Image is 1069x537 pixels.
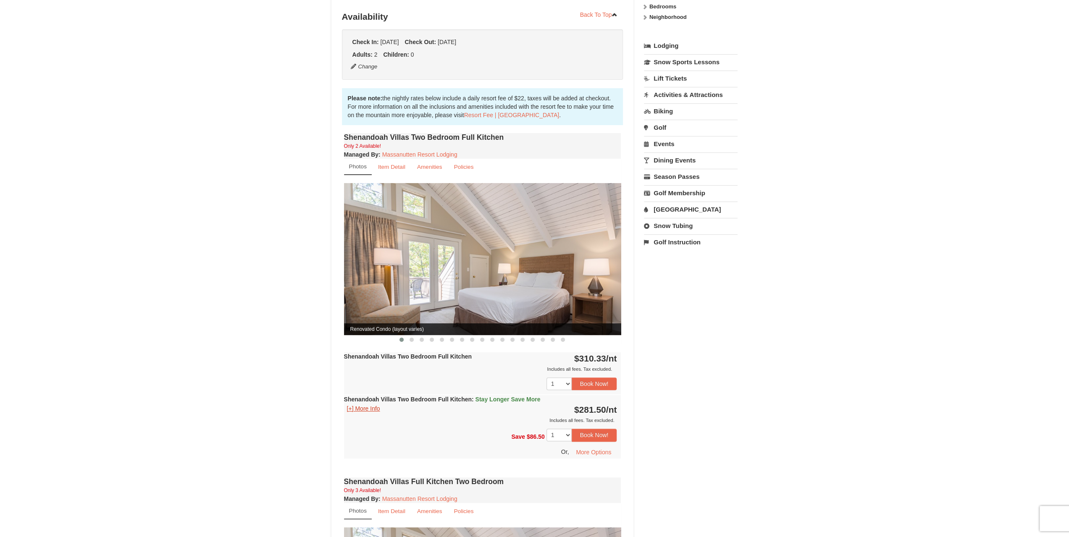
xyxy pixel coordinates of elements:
[344,416,617,424] div: Includes all fees. Tax excluded.
[454,508,473,514] small: Policies
[344,503,372,519] a: Photos
[342,8,623,25] h3: Availability
[412,159,448,175] a: Amenities
[649,3,676,10] strong: Bedrooms
[352,39,379,45] strong: Check In:
[373,159,411,175] a: Item Detail
[344,477,621,486] h4: Shenandoah Villas Full Kitchen Two Bedroom
[382,495,457,502] a: Massanutten Resort Lodging
[404,39,436,45] strong: Check Out:
[644,54,738,70] a: Snow Sports Lessons
[378,508,405,514] small: Item Detail
[344,159,372,175] a: Photos
[644,152,738,168] a: Dining Events
[644,103,738,119] a: Biking
[411,51,414,58] span: 0
[572,429,617,441] button: Book Now!
[454,164,473,170] small: Policies
[344,151,378,158] span: Managed By
[348,95,382,102] strong: Please note:
[349,508,367,514] small: Photos
[575,8,623,21] a: Back To Top
[350,62,378,71] button: Change
[644,234,738,250] a: Golf Instruction
[606,405,617,414] span: /nt
[417,164,442,170] small: Amenities
[344,495,381,502] strong: :
[412,503,448,519] a: Amenities
[344,396,541,403] strong: Shenandoah Villas Two Bedroom Full Kitchen
[344,143,381,149] small: Only 2 Available!
[574,354,617,363] strong: $310.33
[511,433,525,440] span: Save
[342,88,623,125] div: the nightly rates below include a daily resort fee of $22, taxes will be added at checkout. For m...
[448,159,479,175] a: Policies
[382,151,457,158] a: Massanutten Resort Lodging
[344,495,378,502] span: Managed By
[383,51,409,58] strong: Children:
[380,39,399,45] span: [DATE]
[570,446,617,458] button: More Options
[438,39,456,45] span: [DATE]
[644,185,738,201] a: Golf Membership
[344,365,617,373] div: Includes all fees. Tax excluded.
[649,14,687,20] strong: Neighborhood
[644,218,738,233] a: Snow Tubing
[561,448,569,455] span: Or,
[606,354,617,363] span: /nt
[572,377,617,390] button: Book Now!
[644,169,738,184] a: Season Passes
[374,51,378,58] span: 2
[378,164,405,170] small: Item Detail
[527,433,545,440] span: $86.50
[574,405,606,414] span: $281.50
[344,487,381,493] small: Only 3 Available!
[344,323,621,335] span: Renovated Condo (layout varies)
[644,202,738,217] a: [GEOGRAPHIC_DATA]
[464,112,559,118] a: Resort Fee | [GEOGRAPHIC_DATA]
[344,404,383,413] button: [+] More Info
[417,508,442,514] small: Amenities
[475,396,540,403] span: Stay Longer Save More
[448,503,479,519] a: Policies
[349,163,367,170] small: Photos
[644,38,738,53] a: Lodging
[644,136,738,152] a: Events
[352,51,373,58] strong: Adults:
[344,151,381,158] strong: :
[644,71,738,86] a: Lift Tickets
[644,120,738,135] a: Golf
[644,87,738,102] a: Activities & Attractions
[344,183,621,335] img: Renovated Condo (layout varies)
[344,133,621,141] h4: Shenandoah Villas Two Bedroom Full Kitchen
[344,353,472,360] strong: Shenandoah Villas Two Bedroom Full Kitchen
[472,396,474,403] span: :
[373,503,411,519] a: Item Detail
